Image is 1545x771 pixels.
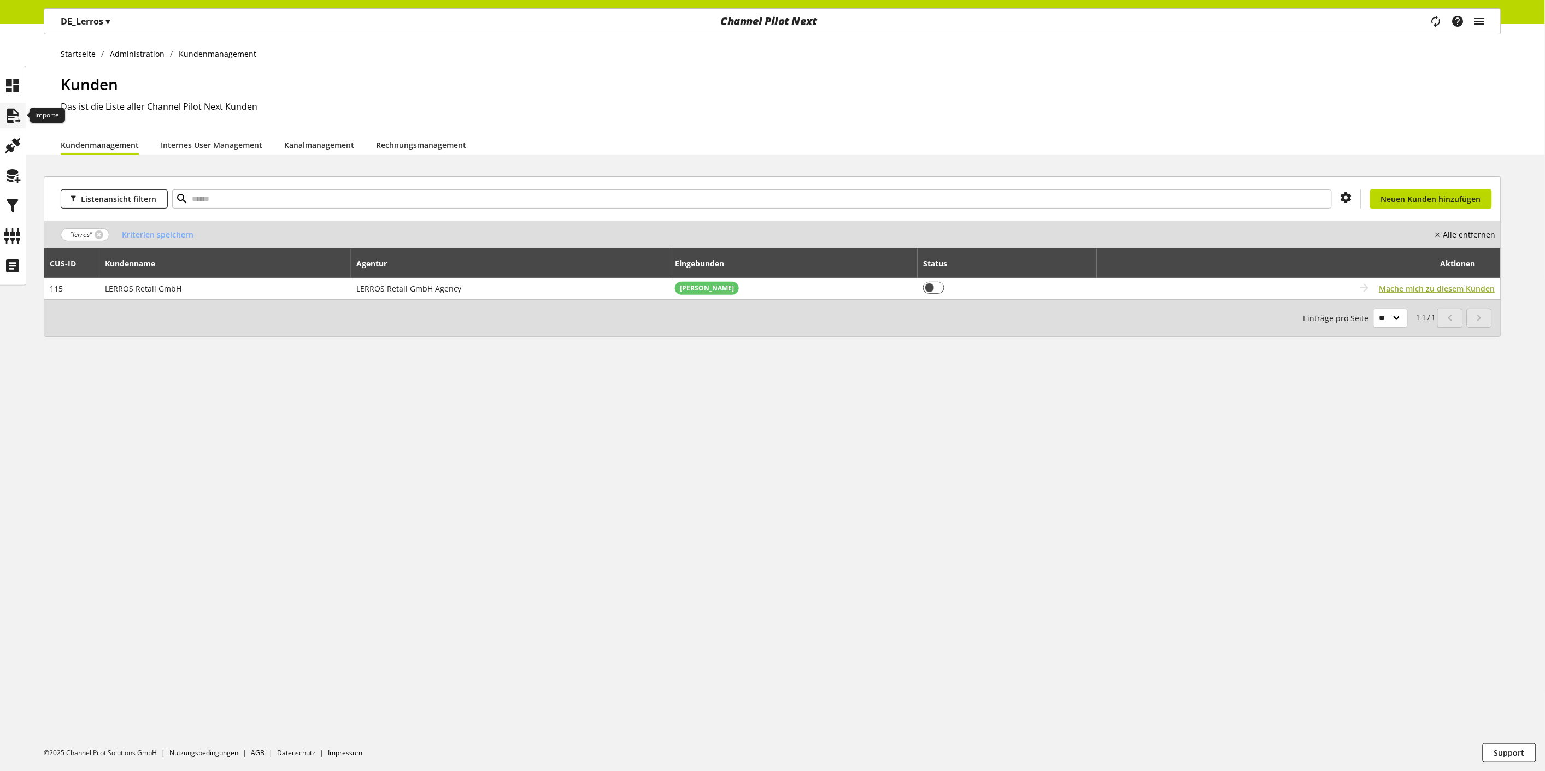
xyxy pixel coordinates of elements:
[923,258,958,269] div: Status
[105,15,110,27] span: ▾
[105,258,167,269] div: Kundenname
[122,229,193,240] span: Kriterien speichern
[1370,189,1492,209] a: Neuen Kunden hinzufügen
[284,139,354,151] a: Kanalmanagement
[105,283,182,294] span: LERROS Retail GmbH
[680,283,734,293] span: [PERSON_NAME]
[675,258,735,269] div: Eingebunden
[81,193,156,205] span: Listenansicht filtern
[356,283,461,294] span: LERROS Retail GmbH Agency
[30,108,65,123] div: Importe
[328,748,362,757] a: Impressum
[376,139,466,151] a: Rechnungsmanagement
[1103,252,1476,274] div: Aktionen
[50,258,87,269] div: CUS-⁠ID
[1379,283,1495,294] button: Mache mich zu diesem Kunden
[61,15,110,28] p: DE_Lerros
[114,225,202,244] button: Kriterien speichern
[1483,743,1536,762] button: Support
[161,139,262,151] a: Internes User Management
[1381,193,1481,205] span: Neuen Kunden hinzufügen
[1443,229,1496,240] nobr: Alle entfernen
[44,8,1501,34] nav: main navigation
[61,139,139,151] a: Kundenmanagement
[1303,309,1436,328] small: 1-1 / 1
[1494,747,1525,758] span: Support
[44,748,169,758] li: ©2025 Channel Pilot Solutions GmbH
[356,258,398,269] div: Agentur
[50,283,63,294] span: 115
[1303,312,1373,324] span: Einträge pro Seite
[61,48,102,60] a: Startseite
[61,189,168,209] button: Listenansicht filtern
[104,48,171,60] a: Administration
[61,100,1501,113] h2: Das ist die Liste aller Channel Pilot Next Kunden
[251,748,265,757] a: AGB
[277,748,315,757] a: Datenschutz
[61,74,118,94] span: Kunden
[169,748,238,757] a: Nutzungsbedingungen
[70,230,92,240] span: "lerros"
